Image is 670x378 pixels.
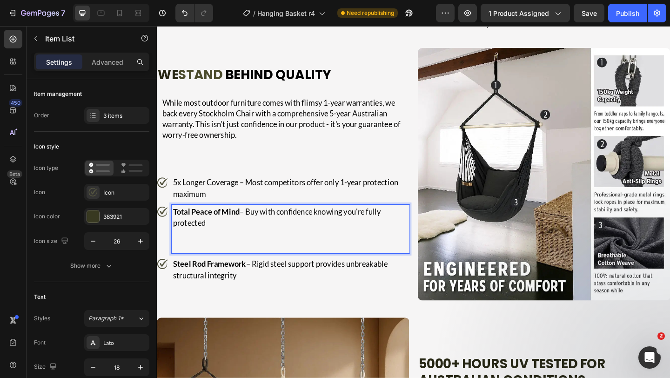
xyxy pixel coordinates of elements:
[16,194,275,247] div: Rich Text Editor. Editing area: main
[34,293,46,301] div: Text
[88,314,124,323] span: Paragraph 1*
[4,4,69,22] button: 7
[34,212,60,221] div: Icon color
[6,78,274,124] p: While most outdoor furniture comes with flimsy 1-year warranties, we back every Stockholm Chair w...
[17,196,273,221] p: – Buy with confidence knowing you're fully protected
[253,8,255,18] span: /
[175,4,213,22] div: Undo/Redo
[17,196,90,207] strong: Total Peace of Mind
[34,338,46,347] div: Font
[9,99,22,107] div: 450
[1,43,23,63] strong: We
[23,43,71,63] strong: Stand
[34,235,70,248] div: Icon size
[70,261,114,270] div: Show more
[16,162,275,190] div: Rich Text Editor. Editing area: main
[103,189,147,197] div: Icon
[347,9,394,17] span: Need republishing
[92,57,123,67] p: Advanced
[608,4,647,22] button: Publish
[34,314,50,323] div: Styles
[257,8,315,18] span: Hanging Basket r4
[34,164,58,172] div: Icon type
[582,9,597,17] span: Save
[284,24,558,298] img: gempages_560213916362212442-96ab284e-eaff-4eaa-bc5c-f23053381f54.webp
[61,7,65,19] p: 7
[34,361,59,373] div: Size
[616,8,639,18] div: Publish
[46,57,72,67] p: Settings
[34,257,149,274] button: Show more
[103,339,147,347] div: Lato
[34,111,49,120] div: Order
[1,44,271,62] p: ⁠⁠⁠⁠⁠⁠⁠
[638,346,661,369] iframe: Intercom live chat
[657,332,665,340] span: 2
[34,90,82,98] div: Item management
[17,253,97,263] strong: Steel Rod Framework
[157,26,670,378] iframe: Design area
[103,112,147,120] div: 3 items
[489,8,549,18] span: 1 product assigned
[481,4,570,22] button: 1 product assigned
[16,251,275,279] div: Rich Text Editor. Editing area: main
[74,43,189,63] strong: Behind Quality
[17,164,273,189] p: 5x Longer Coverage – Most competitors offer only 1-year protection maximum
[7,170,22,178] div: Beta
[34,142,59,151] div: Icon style
[103,213,147,221] div: 383921
[34,188,45,196] div: Icon
[5,77,275,148] div: Rich Text Editor. Editing area: main
[574,4,604,22] button: Save
[84,310,149,327] button: Paragraph 1*
[17,252,273,277] p: – Rigid steel support provides unbreakable structural integrity
[45,33,124,44] p: Item List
